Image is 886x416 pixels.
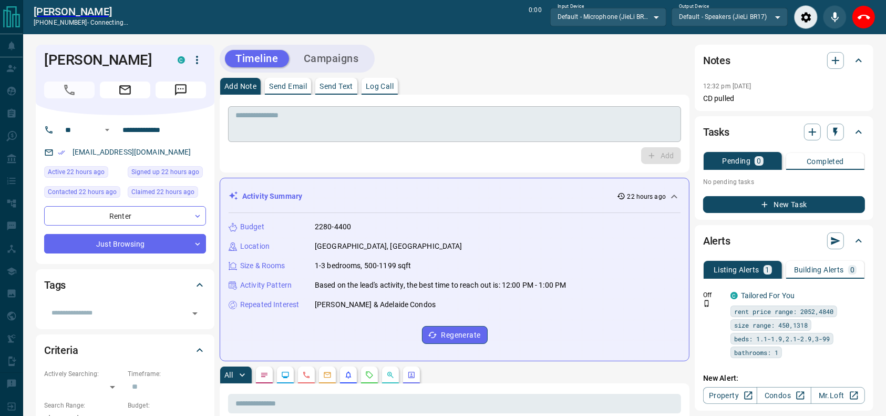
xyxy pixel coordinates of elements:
span: connecting... [90,19,128,26]
div: Audio Settings [794,5,818,29]
label: Output Device [679,3,709,10]
p: Search Range: [44,401,122,410]
svg: Requests [365,371,374,379]
p: [PHONE_NUMBER] - [34,18,128,27]
svg: Lead Browsing Activity [281,371,290,379]
button: Campaigns [293,50,369,67]
p: Activity Pattern [240,280,292,291]
p: Add Note [224,83,256,90]
p: Completed [807,158,844,165]
p: All [224,371,233,379]
p: Off [703,290,724,300]
p: Pending [722,157,750,165]
button: Regenerate [422,326,488,344]
button: Timeline [225,50,289,67]
p: 1-3 bedrooms, 500-1199 sqft [315,260,411,271]
a: [EMAIL_ADDRESS][DOMAIN_NAME] [73,148,191,156]
span: rent price range: 2052,4840 [734,306,833,317]
div: condos.ca [178,56,185,64]
p: 12:32 pm [DATE] [703,83,751,90]
p: Actively Searching: [44,369,122,379]
div: Default - Microphone (JieLi BR17) [550,8,666,26]
a: Mr.Loft [811,387,865,404]
div: Tue Aug 12 2025 [44,186,122,201]
span: bathrooms: 1 [734,347,778,358]
a: Property [703,387,757,404]
p: [PERSON_NAME] & Adelaide Condos [315,299,436,310]
div: Just Browsing [44,234,206,253]
p: Send Email [269,83,307,90]
p: 1 [766,266,770,273]
div: Tags [44,272,206,298]
svg: Emails [323,371,332,379]
p: Repeated Interest [240,299,299,310]
div: Tue Aug 12 2025 [44,166,122,181]
a: [PERSON_NAME] [34,5,128,18]
p: Budget [240,221,264,232]
p: Log Call [366,83,394,90]
span: Call [44,82,95,98]
svg: Agent Actions [407,371,416,379]
svg: Opportunities [386,371,395,379]
span: Email [100,82,150,98]
button: New Task [703,196,865,213]
svg: Listing Alerts [344,371,353,379]
div: Activity Summary22 hours ago [229,187,681,206]
a: Tailored For You [741,291,795,300]
p: Building Alerts [794,266,844,273]
p: 0 [757,157,761,165]
span: Claimed 22 hours ago [131,187,194,197]
p: Timeframe: [128,369,206,379]
button: Open [188,306,202,321]
a: Condos [757,387,811,404]
div: End Call [852,5,875,29]
svg: Push Notification Only [703,300,710,307]
div: Notes [703,48,865,73]
span: size range: 450,1318 [734,320,808,330]
p: 2280-4400 [315,221,351,232]
button: Open [101,124,114,136]
div: Mute [823,5,847,29]
h2: Tags [44,277,66,293]
div: Tasks [703,119,865,145]
span: beds: 1.1-1.9,2.1-2.9,3-99 [734,333,830,344]
div: Tue Aug 12 2025 [128,166,206,181]
svg: Email Verified [58,149,65,156]
div: Renter [44,206,206,226]
p: Budget: [128,401,206,410]
span: Active 22 hours ago [48,167,105,177]
span: Message [156,82,206,98]
div: Alerts [703,228,865,253]
h1: [PERSON_NAME] [44,52,162,68]
p: Based on the lead's activity, the best time to reach out is: 12:00 PM - 1:00 PM [315,280,566,291]
p: Activity Summary [242,191,302,202]
p: 22 hours ago [627,192,666,201]
div: condos.ca [730,292,738,299]
p: CD pulled [703,93,865,104]
h2: Notes [703,52,730,69]
h2: Tasks [703,124,729,140]
div: Tue Aug 12 2025 [128,186,206,201]
svg: Notes [260,371,269,379]
h2: Criteria [44,342,78,359]
span: Signed up 22 hours ago [131,167,199,177]
div: Default - Speakers (JieLi BR17) [672,8,788,26]
h2: Alerts [703,232,730,249]
div: Criteria [44,338,206,363]
p: Send Text [320,83,353,90]
p: [GEOGRAPHIC_DATA], [GEOGRAPHIC_DATA] [315,241,462,252]
label: Input Device [558,3,584,10]
span: Contacted 22 hours ago [48,187,117,197]
p: New Alert: [703,373,865,384]
p: Size & Rooms [240,260,285,271]
p: Location [240,241,270,252]
svg: Calls [302,371,311,379]
p: 0 [850,266,854,273]
p: No pending tasks [703,174,865,190]
p: Listing Alerts [714,266,759,273]
p: 0:00 [529,5,541,29]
